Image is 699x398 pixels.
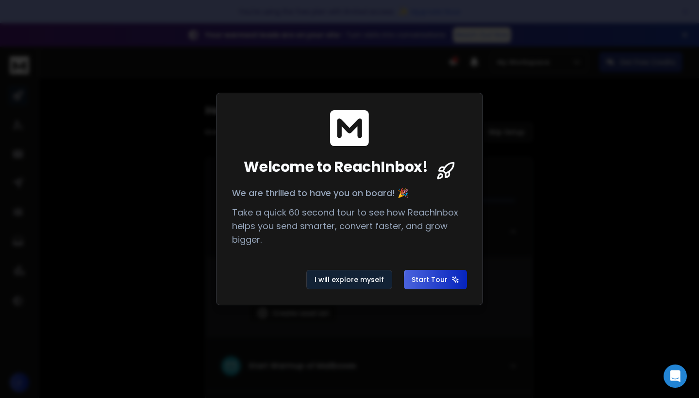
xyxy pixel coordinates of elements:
[306,270,392,289] button: I will explore myself
[404,270,467,289] button: Start Tour
[412,275,459,284] span: Start Tour
[244,158,428,176] span: Welcome to ReachInbox!
[232,206,467,247] p: Take a quick 60 second tour to see how ReachInbox helps you send smarter, convert faster, and gro...
[664,365,687,388] div: Open Intercom Messenger
[232,186,467,200] p: We are thrilled to have you on board! 🎉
